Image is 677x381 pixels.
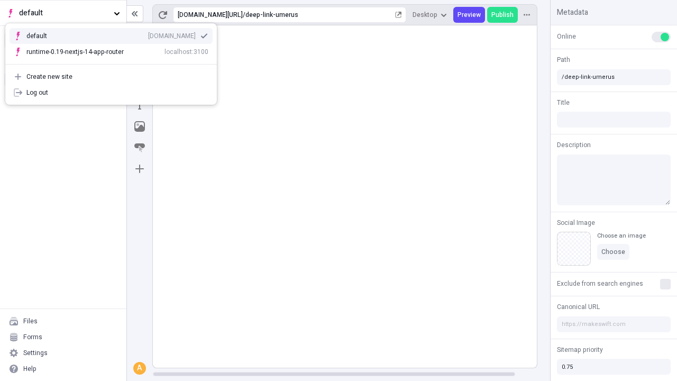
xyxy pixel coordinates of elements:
div: default [26,32,63,40]
span: Path [557,55,570,65]
span: Description [557,140,591,150]
div: Forms [23,333,42,341]
span: Choose [601,248,625,256]
div: Settings [23,349,48,357]
div: Help [23,365,36,373]
button: Image [130,117,149,136]
span: Social Image [557,218,595,228]
input: Search sites or actions [5,15,217,32]
div: deep-link-umerus [245,11,393,19]
span: Canonical URL [557,302,600,312]
button: Text [130,96,149,115]
span: Exclude from search engines [557,279,643,288]
div: / [243,11,245,19]
div: Suggestions [5,24,217,64]
button: Choose [597,244,629,260]
input: https://makeswift.com [557,316,671,332]
button: Preview [453,7,485,23]
div: runtime-0.19-nextjs-14-app-router [26,48,124,56]
div: Choose an image [597,232,646,240]
div: localhost:3100 [164,48,208,56]
span: Preview [458,11,481,19]
span: Publish [491,11,514,19]
span: Desktop [413,11,437,19]
div: A [134,363,145,374]
span: Title [557,98,570,107]
button: Desktop [408,7,451,23]
span: Online [557,32,576,41]
div: Files [23,317,38,325]
button: Publish [487,7,518,23]
span: default [19,7,109,19]
div: [URL][DOMAIN_NAME] [178,11,243,19]
div: [DOMAIN_NAME] [148,32,196,40]
button: Button [130,138,149,157]
span: Sitemap priority [557,345,603,355]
